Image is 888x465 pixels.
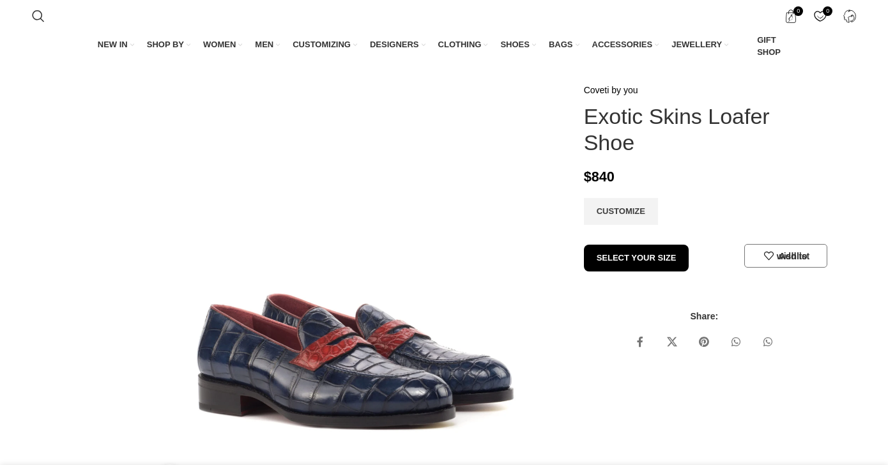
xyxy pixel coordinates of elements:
a: CUSTOMIZING [293,31,357,58]
h1: Exotic Skins Loafer Shoe [584,103,825,156]
span: CUSTOMIZING [293,39,351,50]
a: CLOTHING [438,31,488,58]
span: DESIGNERS [370,39,419,50]
span: 0 [793,6,803,16]
span: MEN [255,39,273,50]
img: GiftBag [741,41,753,52]
a: WOMEN [203,31,242,58]
a: GIFT SHOP [741,31,790,61]
a: 0 [807,3,833,29]
span: SHOES [500,39,530,50]
a: JEWELLERY [671,31,728,58]
a: X social link [659,330,685,355]
span: SHOP BY [147,39,184,50]
span: NEW IN [98,39,128,50]
a: WhatsApp social link [755,330,781,355]
a: MEN [255,31,280,58]
a: Pinterest social link [691,330,717,355]
span: JEWELLERY [671,39,722,50]
div: Main navigation [26,31,863,61]
span: WOMEN [203,39,236,50]
span: Share: [584,309,825,323]
button: SELECT YOUR SIZE [584,245,689,271]
span: CLOTHING [438,39,482,50]
a: Facebook social link [627,330,653,355]
img: Oxford [60,83,138,158]
a: 0 [777,3,804,29]
a: WhatsApp social link [723,330,749,355]
a: Search [26,3,51,29]
img: formal [60,326,138,400]
a: SHOES [500,31,536,58]
div: My Wishlist [807,3,833,29]
span: $ [584,169,592,185]
img: Derby shoes [60,245,138,319]
a: SHOP BY [147,31,190,58]
a: Coveti by you [584,83,638,97]
a: NEW IN [98,31,134,58]
span: GIFT SHOP [757,34,790,57]
span: ACCESSORIES [592,39,653,50]
a: CUSTOMIZE [584,198,658,225]
a: DESIGNERS [370,31,425,58]
bdi: 840 [584,169,615,185]
img: Monk [60,164,138,239]
a: ACCESSORIES [592,31,659,58]
span: 0 [823,6,832,16]
span: BAGS [549,39,573,50]
a: BAGS [549,31,579,58]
